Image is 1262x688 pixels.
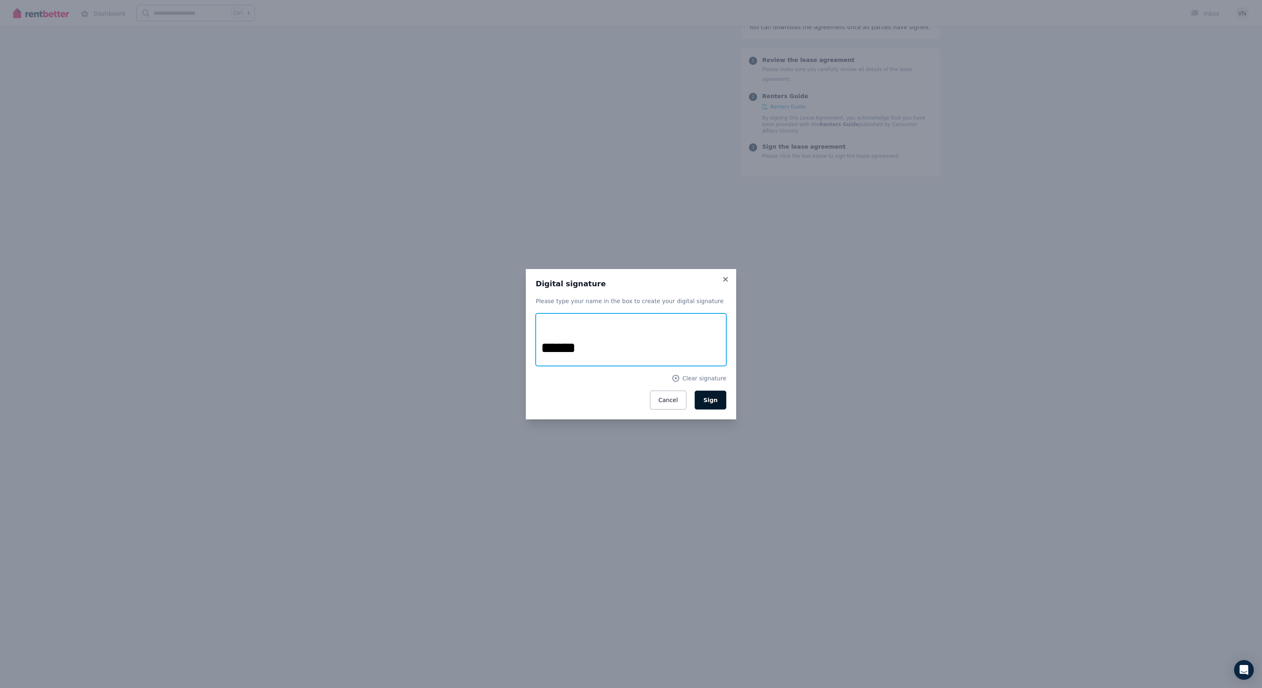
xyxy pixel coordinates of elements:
[536,279,726,289] h3: Digital signature
[695,391,726,410] button: Sign
[1234,660,1254,680] div: Open Intercom Messenger
[650,391,686,410] button: Cancel
[682,374,726,382] span: Clear signature
[536,297,726,305] p: Please type your name in the box to create your digital signature
[703,397,718,403] span: Sign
